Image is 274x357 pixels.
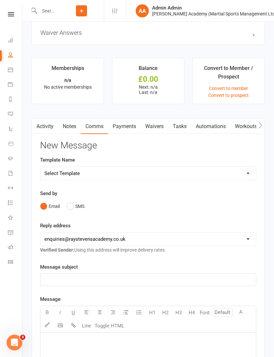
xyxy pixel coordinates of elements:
a: Workouts [230,119,262,134]
a: People [8,48,23,63]
span: No active memberships [44,84,92,90]
label: Message subject [40,263,78,271]
h3: Waiver Answers [40,29,256,36]
a: Activity [32,119,58,134]
button: H4 [185,306,198,319]
label: Template Name [40,156,75,164]
a: Dashboard [8,33,23,48]
input: Search... [37,6,59,15]
a: What's New [8,211,23,226]
a: Tasks [168,119,191,134]
iframe: Intercom live chat [7,335,22,350]
a: Waivers [141,119,168,134]
a: Calendar [8,63,23,78]
a: Roll call kiosk mode [8,240,23,255]
button: H3 [172,306,185,319]
a: Payments [8,78,23,93]
a: Notes [58,119,81,134]
label: Message [40,295,60,303]
div: Balance [139,64,158,76]
p: Next: n/a Last: n/a [118,84,178,95]
button: Line [80,319,93,332]
strong: Verified Sender: [40,247,74,253]
button: A [234,306,247,319]
a: Convert to member [209,86,248,91]
button: Email [40,200,60,212]
div: Convert to Member / Prospect [199,64,259,84]
a: Class kiosk mode [8,255,23,270]
div: AA [136,4,149,17]
button: U [67,306,80,319]
a: Payments [108,119,141,134]
span: Using this address will improve delivery rates. [40,247,166,253]
span: U [72,310,75,316]
a: Product Sales [8,137,23,152]
div: £0.00 [118,76,178,83]
strong: n/a [64,78,71,83]
button: Font [198,306,211,319]
a: Reports [8,93,23,107]
button: H2 [159,306,172,319]
label: Send by [40,190,57,197]
h3: New Message [40,141,256,151]
a: Convert to prospect [208,93,249,98]
input: Default [213,308,233,317]
button: Toggle HTML [93,319,126,332]
a: Automations [191,119,230,134]
div: Memberships [52,64,84,76]
button: SMS [67,200,84,212]
button: H1 [146,306,159,319]
span: 3 [20,335,25,340]
a: Comms [81,119,108,134]
label: Reply address [40,222,71,230]
a: General attendance kiosk mode [8,226,23,240]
